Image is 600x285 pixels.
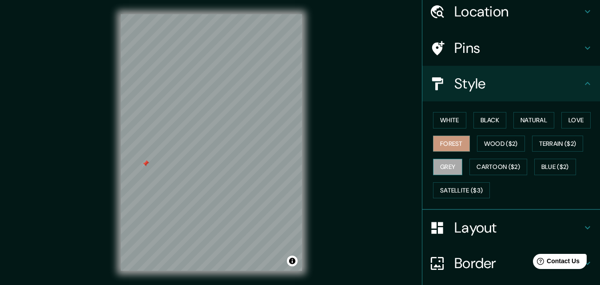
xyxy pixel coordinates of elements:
div: Style [422,66,600,101]
button: Black [473,112,507,128]
button: White [433,112,466,128]
button: Natural [513,112,554,128]
button: Blue ($2) [534,159,576,175]
button: Terrain ($2) [532,136,584,152]
h4: Layout [454,219,582,237]
div: Layout [422,210,600,245]
button: Toggle attribution [287,256,298,266]
h4: Style [454,75,582,92]
iframe: Help widget launcher [521,250,590,275]
button: Forest [433,136,470,152]
canvas: Map [121,14,302,271]
h4: Pins [454,39,582,57]
button: Love [561,112,591,128]
h4: Border [454,254,582,272]
button: Wood ($2) [477,136,525,152]
div: Border [422,245,600,281]
button: Satellite ($3) [433,182,490,199]
div: Pins [422,30,600,66]
button: Cartoon ($2) [469,159,527,175]
button: Grey [433,159,462,175]
h4: Location [454,3,582,20]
